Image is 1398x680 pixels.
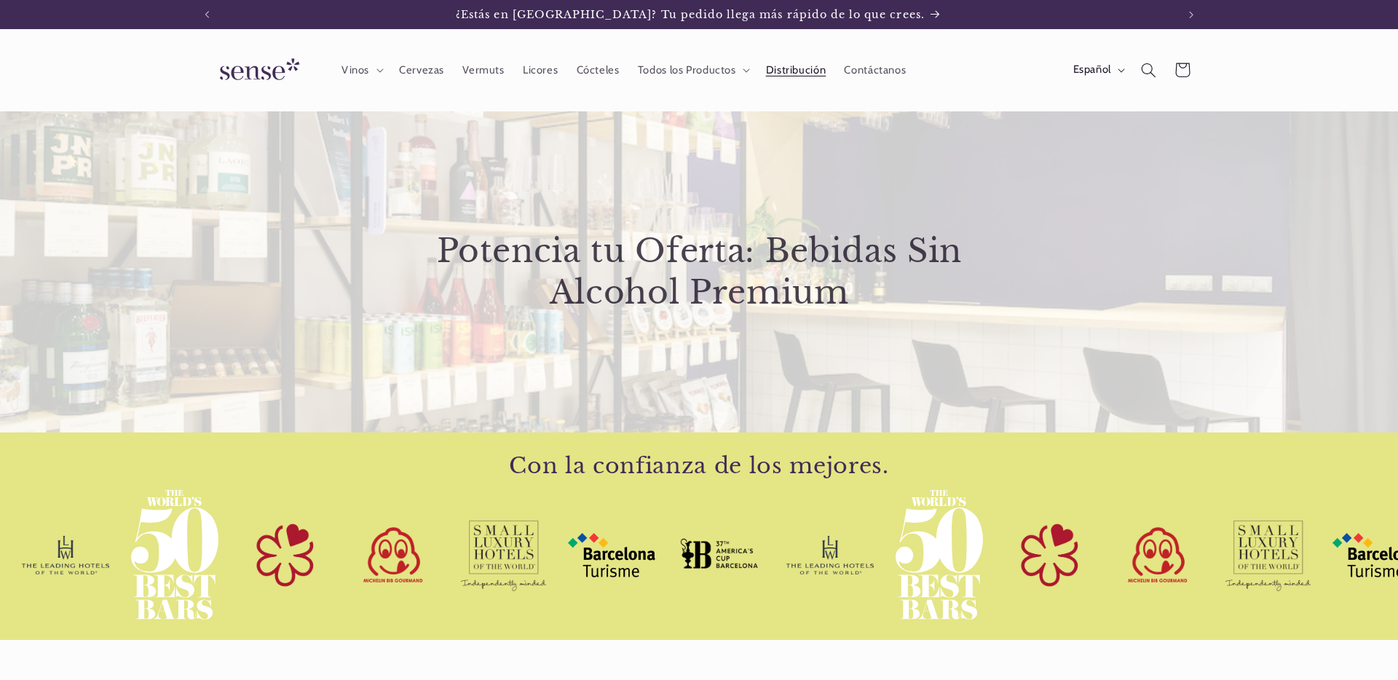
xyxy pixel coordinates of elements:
span: Español [1073,62,1111,78]
span: Vermuts [462,63,504,77]
span: Licores [523,63,558,77]
a: Contáctanos [835,54,915,86]
a: Cervezas [390,54,453,86]
a: Cócteles [567,54,628,86]
span: Todos los Productos [638,63,736,77]
span: Distribución [766,63,826,77]
a: Vermuts [454,54,514,86]
span: Vinos [341,63,369,77]
summary: Búsqueda [1132,53,1165,87]
img: Michelin Star Alcohol Free [1003,513,1090,597]
span: ¿Estás en [GEOGRAPHIC_DATA]? Tu pedido llega más rápido de lo que crees. [456,8,925,21]
span: Cervezas [399,63,444,77]
a: Licores [513,54,567,86]
img: Michelin Star Alcohol Free [238,513,325,597]
summary: Vinos [332,54,390,86]
span: Cócteles [577,63,620,77]
summary: Todos los Productos [628,54,757,86]
button: Español [1064,55,1132,84]
img: Sense [202,50,312,91]
a: Sense [197,44,317,97]
h2: Potencia tu Oferta: Bebidas Sin Alcohol Premium [386,231,1013,313]
span: Contáctanos [844,63,906,77]
img: MichelinBibGourmandAlcoholFree [347,521,435,588]
img: MichelinBibGourmandAlcoholFree [1112,521,1199,588]
a: Distribución [757,54,835,86]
